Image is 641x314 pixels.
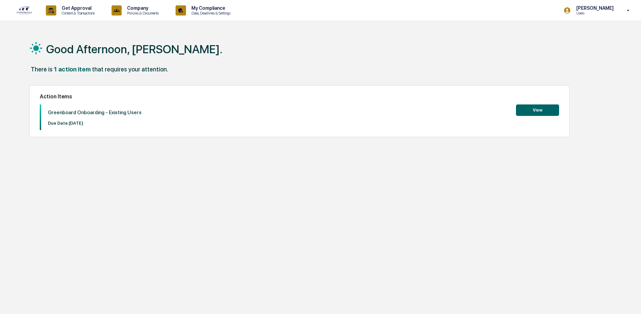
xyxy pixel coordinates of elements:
img: logo [16,6,32,15]
p: Greenboard Onboarding - Existing Users [48,109,142,116]
h2: Action Items [40,93,559,100]
div: 1 action item [54,66,91,73]
p: [PERSON_NAME] [571,5,617,11]
p: Get Approval [56,5,98,11]
h1: Good Afternoon, [PERSON_NAME]. [46,42,222,56]
p: Content & Transactions [56,11,98,15]
p: Due Date: [DATE] [48,121,142,126]
p: Data, Deadlines & Settings [186,11,234,15]
p: Users [571,11,617,15]
p: Policies & Documents [122,11,162,15]
p: My Compliance [186,5,234,11]
button: View [516,104,559,116]
a: View [516,106,559,113]
div: that requires your attention. [92,66,168,73]
p: Company [122,5,162,11]
div: There is [31,66,53,73]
